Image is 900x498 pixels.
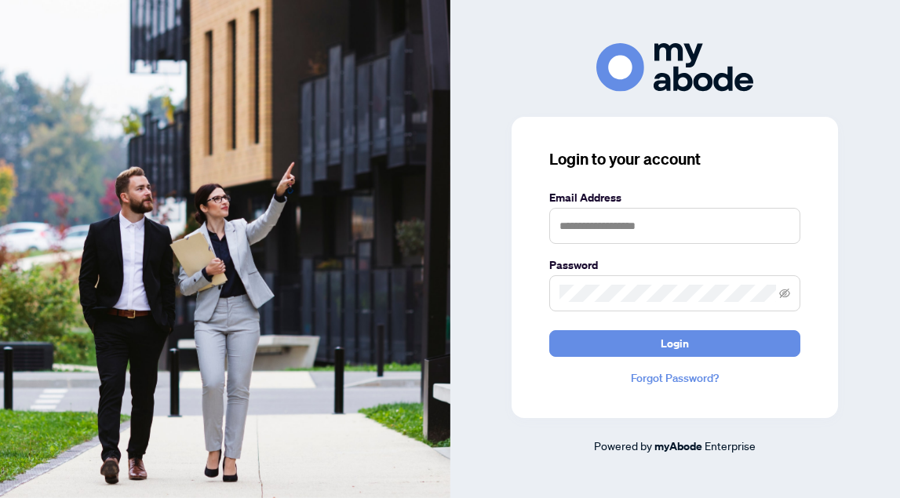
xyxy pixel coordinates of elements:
a: myAbode [654,438,702,455]
span: eye-invisible [779,288,790,299]
label: Password [549,256,800,274]
button: Login [549,330,800,357]
img: ma-logo [596,43,753,91]
label: Email Address [549,189,800,206]
span: Powered by [594,438,652,453]
span: Enterprise [705,438,756,453]
h3: Login to your account [549,148,800,170]
span: Login [661,331,689,356]
a: Forgot Password? [549,369,800,387]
